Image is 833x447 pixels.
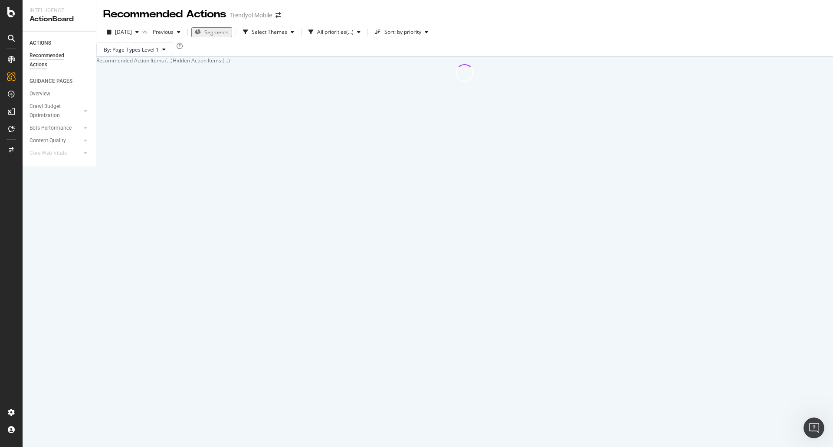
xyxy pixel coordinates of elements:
a: Content Quality [30,136,81,145]
div: Recommended Actions [103,7,226,22]
span: By: Page-Types Level 1 [104,46,159,53]
div: Crawl Budget Optimization [30,102,75,120]
div: Trendyol Mobile [230,11,272,20]
div: GUIDANCE PAGES [30,77,72,86]
a: Bots Performance [30,124,81,133]
a: Recommended Actions [30,51,90,69]
div: Core Web Vitals [30,149,67,158]
div: Overview [30,89,50,98]
div: Select Themes [252,29,287,35]
div: Intelligence [30,7,89,14]
div: Hidden Action Items (...) [173,57,230,64]
div: arrow-right-arrow-left [275,12,281,18]
div: ( ... ) [346,29,354,35]
div: Recommended Action Items (...) [96,57,173,64]
div: Content Quality [30,136,66,145]
button: Segments [191,27,232,37]
span: Segments [204,29,229,36]
span: vs [142,28,149,35]
button: By: Page-Types Level 1 [96,42,173,56]
a: Crawl Budget Optimization [30,102,81,120]
a: Core Web Vitals [30,149,81,158]
span: 2025 Sep. 7th [115,28,132,36]
button: All priorities(...) [305,25,364,39]
button: [DATE] [103,25,142,39]
a: ACTIONS [30,39,90,48]
iframe: Intercom live chat [803,418,824,438]
div: Bots Performance [30,124,72,133]
div: All priorities [317,29,346,35]
div: ACTIONS [30,39,51,48]
a: GUIDANCE PAGES [30,77,90,86]
a: Overview [30,89,90,98]
div: ActionBoard [30,14,89,24]
button: Sort: by priority [371,25,432,39]
div: Recommended Actions [30,51,82,69]
button: Previous [149,25,184,39]
span: Previous [149,28,174,36]
button: Select Themes [239,25,298,39]
div: Sort: by priority [384,29,421,35]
